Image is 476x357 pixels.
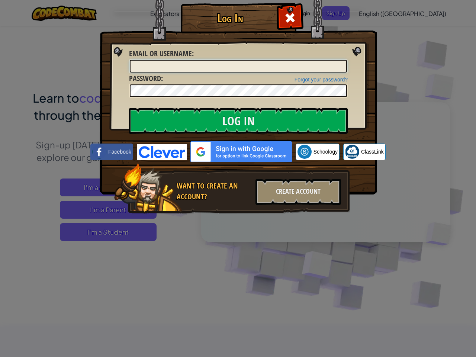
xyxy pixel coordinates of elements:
[129,48,192,58] span: Email or Username
[345,145,359,159] img: classlink-logo-small.png
[129,73,161,83] span: Password
[313,148,338,155] span: Schoology
[183,12,277,25] h1: Log In
[255,179,341,205] div: Create Account
[129,73,163,84] label: :
[137,144,187,160] img: clever-logo-blue.png
[108,148,131,155] span: Facebook
[295,77,348,83] a: Forgot your password?
[177,181,251,202] div: Want to create an account?
[190,141,292,162] img: gplus_sso_button2.svg
[129,48,194,59] label: :
[297,145,312,159] img: schoology.png
[92,145,106,159] img: facebook_small.png
[361,148,384,155] span: ClassLink
[129,108,348,134] input: Log In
